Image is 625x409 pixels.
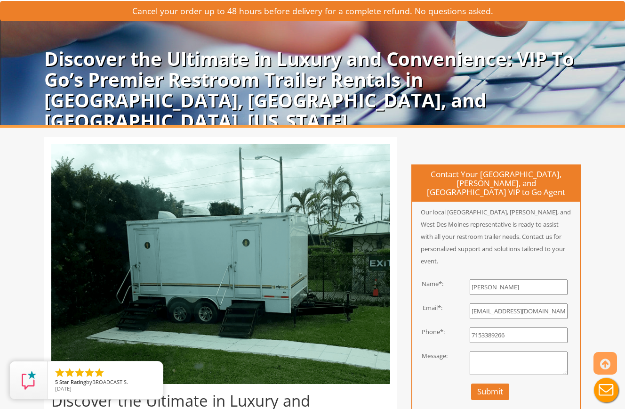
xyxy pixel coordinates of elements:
[55,379,155,386] span: by
[84,367,95,378] li: 
[587,371,625,409] button: Live Chat
[74,367,85,378] li: 
[51,144,390,384] img: Luxury portable restroom trailers for Des Moines, Ames, and West Des Moines events
[405,279,451,288] div: Name*:
[405,303,451,312] div: Email*:
[405,352,451,360] div: Message:
[55,385,72,392] span: [DATE]
[44,49,581,131] p: Discover the Ultimate in Luxury and Convenience: VIP To Go’s Premier Restroom Trailer Rentals in ...
[54,367,65,378] li: 
[412,165,580,202] h4: Contact Your [GEOGRAPHIC_DATA], [PERSON_NAME], and [GEOGRAPHIC_DATA] VIP to Go Agent
[412,206,580,267] p: Our local [GEOGRAPHIC_DATA], [PERSON_NAME], and West Des Moines representative is ready to assist...
[59,378,86,385] span: Star Rating
[471,384,509,400] button: Submit
[64,367,75,378] li: 
[405,327,451,336] div: Phone*:
[55,378,58,385] span: 5
[94,367,105,378] li: 
[92,378,128,385] span: BROADCAST S.
[19,371,38,390] img: Review Rating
